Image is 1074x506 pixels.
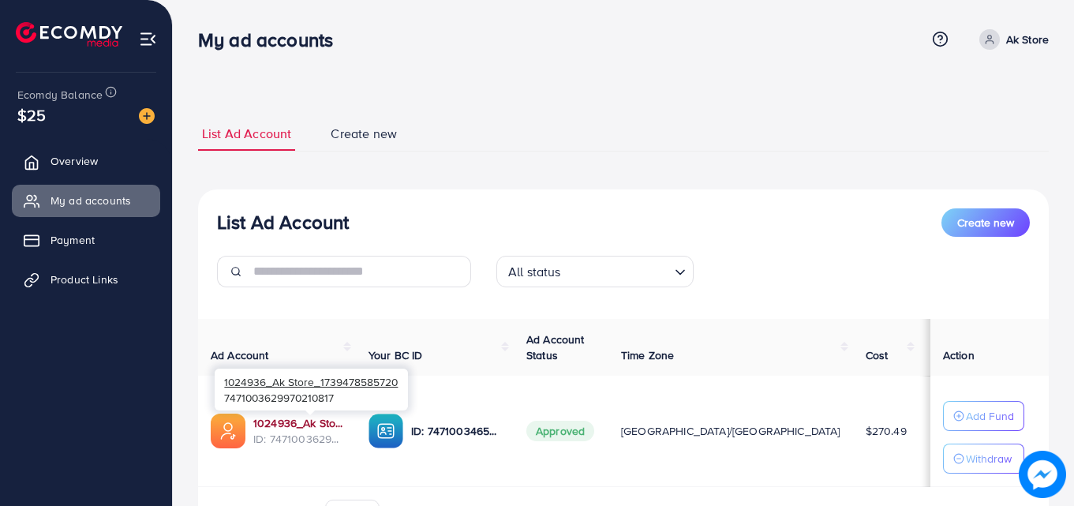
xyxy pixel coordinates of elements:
[621,347,674,363] span: Time Zone
[621,423,840,439] span: [GEOGRAPHIC_DATA]/[GEOGRAPHIC_DATA]
[957,215,1014,231] span: Create new
[411,422,501,440] p: ID: 7471003465985064977
[526,332,585,363] span: Ad Account Status
[12,145,160,177] a: Overview
[211,347,269,363] span: Ad Account
[51,272,118,287] span: Product Links
[966,407,1014,425] p: Add Fund
[139,108,155,124] img: image
[566,257,668,283] input: Search for option
[17,87,103,103] span: Ecomdy Balance
[139,30,157,48] img: menu
[224,374,398,389] span: 1024936_Ak Store_1739478585720
[12,264,160,295] a: Product Links
[253,415,343,431] a: 1024936_Ak Store_1739478585720
[1019,451,1066,498] img: image
[973,29,1049,50] a: Ak Store
[51,232,95,248] span: Payment
[866,423,907,439] span: $270.49
[217,211,349,234] h3: List Ad Account
[369,414,403,448] img: ic-ba-acc.ded83a64.svg
[331,125,397,143] span: Create new
[966,449,1012,468] p: Withdraw
[369,347,423,363] span: Your BC ID
[202,125,291,143] span: List Ad Account
[866,347,889,363] span: Cost
[526,421,594,441] span: Approved
[215,369,408,410] div: 7471003629970210817
[943,347,975,363] span: Action
[198,28,346,51] h3: My ad accounts
[941,208,1030,237] button: Create new
[1006,30,1049,49] p: Ak Store
[51,153,98,169] span: Overview
[943,444,1024,474] button: Withdraw
[505,260,564,283] span: All status
[12,224,160,256] a: Payment
[211,414,245,448] img: ic-ads-acc.e4c84228.svg
[17,103,46,126] span: $25
[51,193,131,208] span: My ad accounts
[943,401,1024,431] button: Add Fund
[496,256,694,287] div: Search for option
[16,22,122,47] img: logo
[253,431,343,447] span: ID: 7471003629970210817
[12,185,160,216] a: My ad accounts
